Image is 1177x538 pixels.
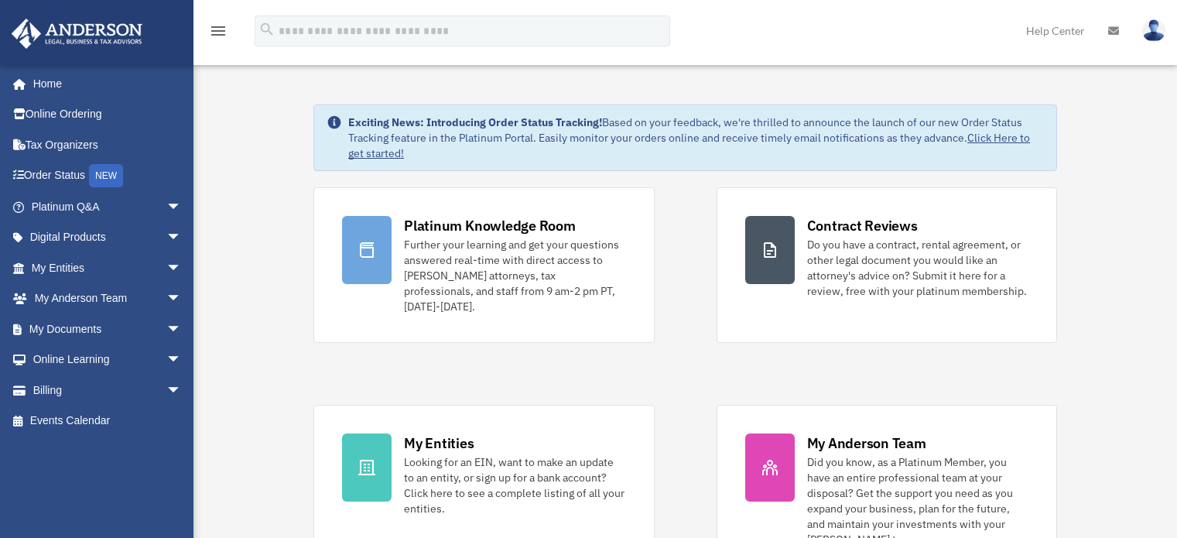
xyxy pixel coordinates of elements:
img: User Pic [1142,19,1165,42]
a: My Entitiesarrow_drop_down [11,252,205,283]
span: arrow_drop_down [166,375,197,406]
a: Contract Reviews Do you have a contract, rental agreement, or other legal document you would like... [717,187,1057,343]
i: menu [209,22,228,40]
div: Based on your feedback, we're thrilled to announce the launch of our new Order Status Tracking fe... [348,115,1044,161]
div: My Entities [404,433,474,453]
a: Platinum Knowledge Room Further your learning and get your questions answered real-time with dire... [313,187,654,343]
a: Events Calendar [11,406,205,437]
a: Online Learningarrow_drop_down [11,344,205,375]
a: menu [209,27,228,40]
i: search [258,21,275,38]
a: Order StatusNEW [11,160,205,192]
span: arrow_drop_down [166,283,197,315]
div: NEW [89,164,123,187]
div: Do you have a contract, rental agreement, or other legal document you would like an attorney's ad... [807,237,1028,299]
a: Click Here to get started! [348,131,1030,160]
div: Looking for an EIN, want to make an update to an entity, or sign up for a bank account? Click her... [404,454,625,516]
span: arrow_drop_down [166,344,197,376]
div: Platinum Knowledge Room [404,216,576,235]
div: Contract Reviews [807,216,918,235]
a: Billingarrow_drop_down [11,375,205,406]
a: Online Ordering [11,99,205,130]
a: Tax Organizers [11,129,205,160]
div: Further your learning and get your questions answered real-time with direct access to [PERSON_NAM... [404,237,625,314]
span: arrow_drop_down [166,191,197,223]
a: Home [11,68,197,99]
div: My Anderson Team [807,433,926,453]
a: Digital Productsarrow_drop_down [11,222,205,253]
span: arrow_drop_down [166,252,197,284]
a: My Anderson Teamarrow_drop_down [11,283,205,314]
strong: Exciting News: Introducing Order Status Tracking! [348,115,602,129]
span: arrow_drop_down [166,314,197,345]
a: Platinum Q&Aarrow_drop_down [11,191,205,222]
img: Anderson Advisors Platinum Portal [7,19,147,49]
a: My Documentsarrow_drop_down [11,314,205,344]
span: arrow_drop_down [166,222,197,254]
